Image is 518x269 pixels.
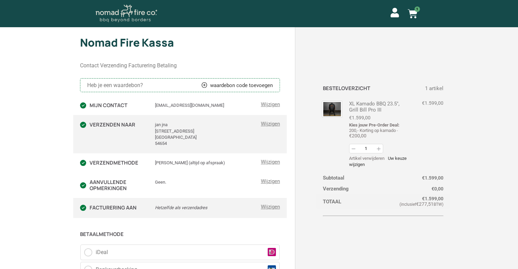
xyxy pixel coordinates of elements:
[96,5,157,23] img: Nomad Logo
[349,144,358,154] button: Afname
[80,231,280,237] h3: Betaalmethode
[316,195,371,209] th: Totaal
[316,183,371,195] th: Verzending
[157,62,177,69] span: Betaling
[397,129,398,133] span: -
[257,100,283,109] a: Wijzigingen: Mijn contact
[80,37,174,48] h2: Nomad Fire Kassa
[257,202,283,212] a: Wijzigingen: Facturering aan
[399,5,426,23] a: 1
[201,82,273,88] a: waardebon code toevoegen
[323,85,370,91] h3: Besteloverzicht
[349,115,352,120] span: €
[80,198,280,218] section: Facturering
[357,144,375,153] input: Aantal
[422,100,425,106] span: €
[80,179,155,191] h3: Aanvullende opmerkingen
[87,82,143,88] span: Heb je een waardebon?
[349,128,409,139] dd: 200,- Korting op kamado
[155,160,253,166] div: [PERSON_NAME] (altijd op afspraak)
[349,156,407,167] a: Uw keuze wijzigen
[416,201,419,207] span: €
[155,102,253,108] div: [EMAIL_ADDRESS][DOMAIN_NAME]
[342,101,409,167] div: XL Kamado BBQ 23.5", Grill Bill Pro III
[155,122,253,147] div: jan jna [STREET_ADDRESS] [GEOGRAPHIC_DATA] 54654
[257,176,283,186] a: Wijzigingen: Aanvullende opmerkingen
[80,96,280,115] section: Contact
[80,205,155,211] h3: Facturering aan
[322,101,342,118] img: Kamado BBQ Grill Bill Pro III Extra Large front
[80,115,280,198] section: Verzending
[377,201,443,207] small: (inclusief BTW)
[431,186,434,191] span: €
[80,62,99,69] span: Contact
[422,196,425,201] span: €
[316,172,371,184] th: Subtotaal
[257,119,283,129] a: Wijzigingen: Verzenden naar
[414,6,420,12] span: 1
[100,62,127,69] span: Verzending
[349,156,384,161] : Artikel uit winkelwagen verwijderen: XL Kamado BBQ 23.5", Grill Bill Pro III
[80,102,155,108] h3: Mijn contact
[257,157,283,167] a: Wijzigingen: Verzendmethode
[349,122,409,128] dt: Kies jouw Pre-Order Deal:
[155,205,207,210] em: Hetzelfde als verzendadres
[422,175,425,181] span: €
[128,62,156,69] span: Facturering
[155,179,253,185] div: Geen.
[375,144,383,154] button: Verhogen
[96,248,108,256] span: iDeal
[80,160,155,166] h3: Verzendmethode
[349,133,352,138] span: €
[425,85,443,91] span: 1 artikel
[80,122,155,128] h3: Verzenden naar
